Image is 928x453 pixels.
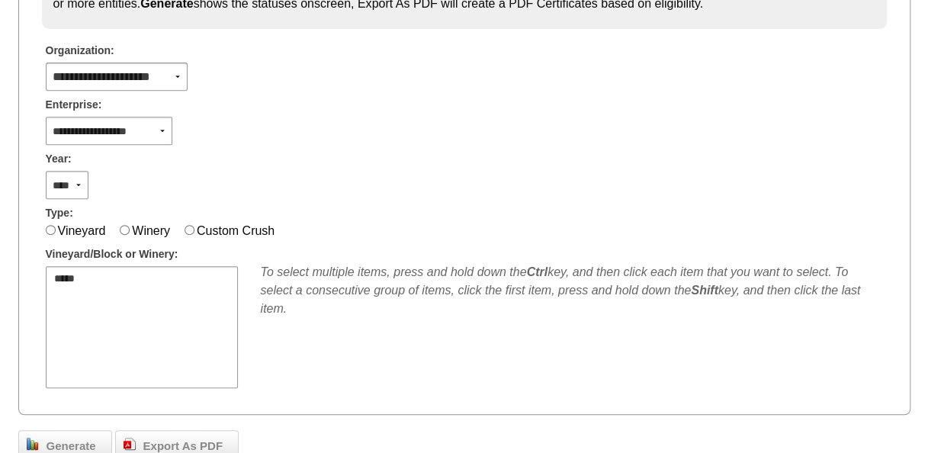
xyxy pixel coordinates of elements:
[46,205,73,221] span: Type:
[46,43,114,59] span: Organization:
[46,151,72,167] span: Year:
[46,246,178,262] span: Vineyard/Block or Winery:
[46,97,102,113] span: Enterprise:
[526,265,547,278] b: Ctrl
[132,224,170,237] label: Winery
[261,263,883,318] div: To select multiple items, press and hold down the key, and then click each item that you want to ...
[124,438,136,450] img: doc_pdf.png
[691,284,718,297] b: Shift
[27,438,39,450] img: chart_bar.png
[197,224,275,237] label: Custom Crush
[58,224,106,237] label: Vineyard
